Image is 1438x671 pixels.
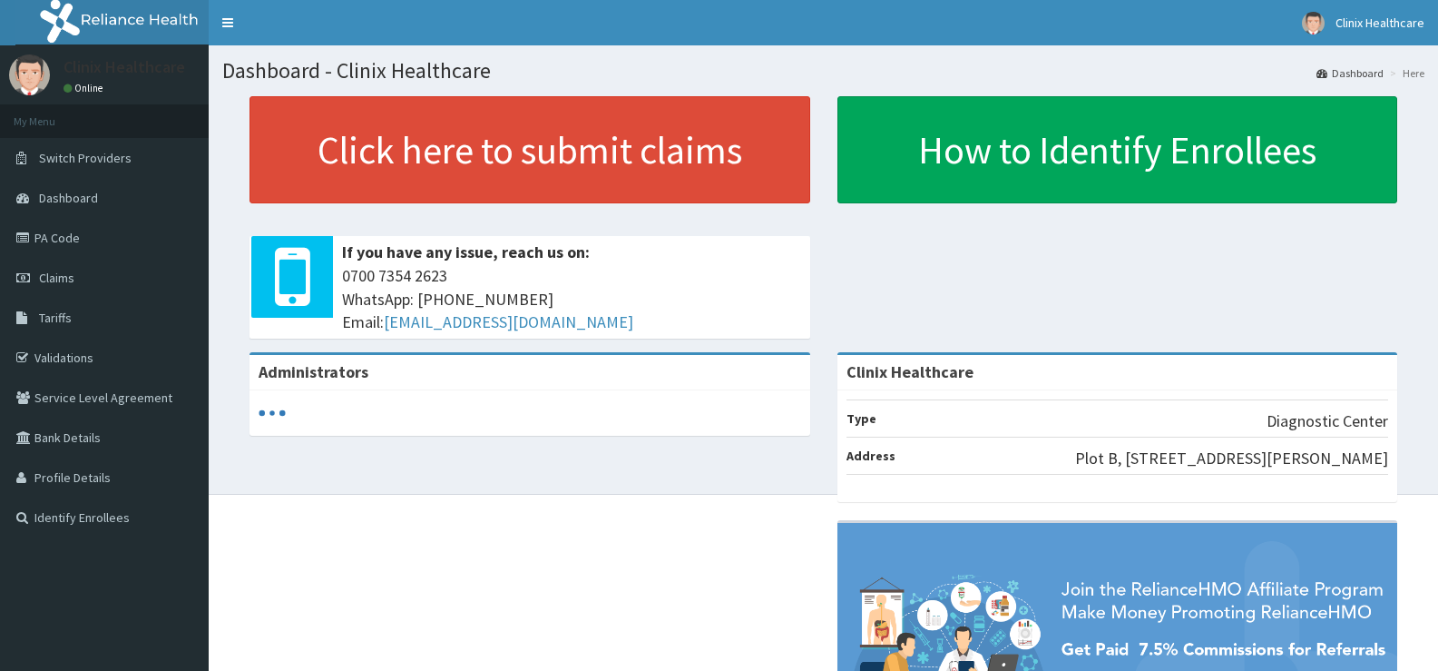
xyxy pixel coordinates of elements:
span: Clinix Healthcare [1335,15,1424,31]
span: Dashboard [39,190,98,206]
strong: Clinix Healthcare [846,361,973,382]
b: Type [846,410,876,427]
span: Switch Providers [39,150,132,166]
span: 0700 7354 2623 WhatsApp: [PHONE_NUMBER] Email: [342,264,801,334]
a: Online [64,82,107,94]
p: Plot B, [STREET_ADDRESS][PERSON_NAME] [1075,447,1388,470]
span: Claims [39,270,74,286]
a: [EMAIL_ADDRESS][DOMAIN_NAME] [384,311,633,332]
a: Dashboard [1316,65,1384,81]
b: Administrators [259,361,368,382]
p: Diagnostic Center [1267,410,1388,433]
img: User Image [1302,12,1325,35]
a: How to Identify Enrollees [837,96,1398,203]
a: Click here to submit claims [249,96,810,203]
span: Tariffs [39,310,72,326]
img: User Image [9,54,50,95]
li: Here [1385,65,1424,81]
b: Address [846,448,895,464]
b: If you have any issue, reach us on: [342,242,590,262]
svg: audio-loading [259,400,286,427]
p: Clinix Healthcare [64,59,185,75]
h1: Dashboard - Clinix Healthcare [222,59,1424,83]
